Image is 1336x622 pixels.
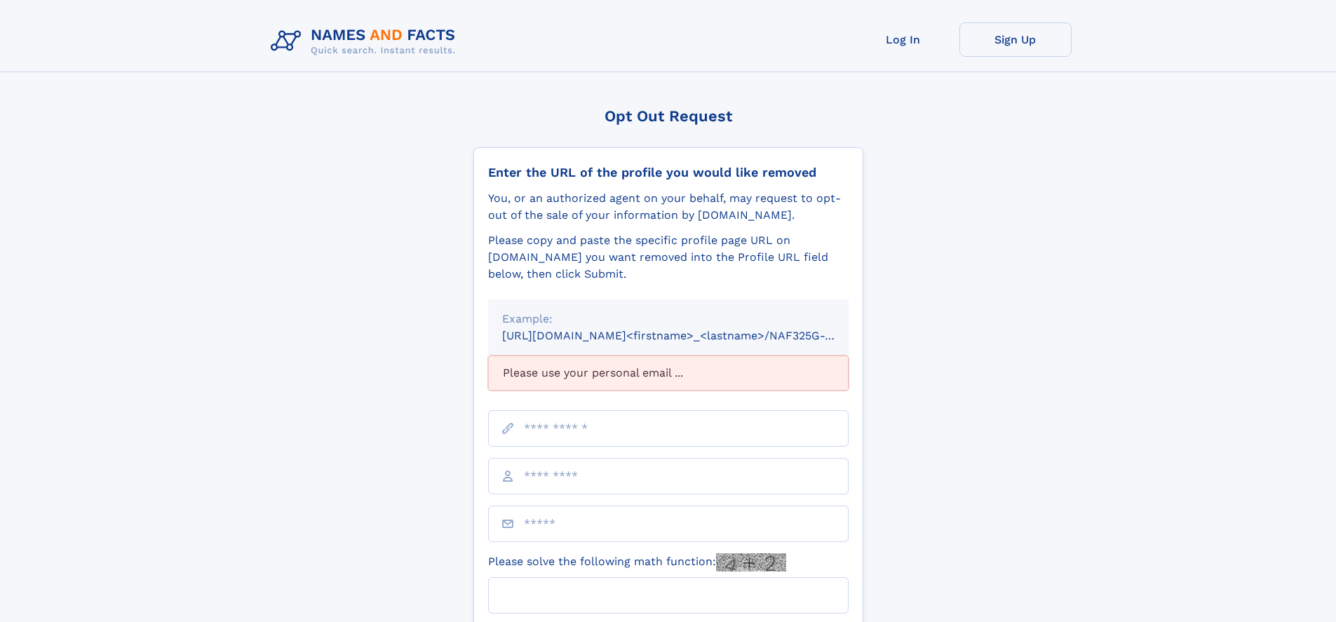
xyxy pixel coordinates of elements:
div: Enter the URL of the profile you would like removed [488,165,849,180]
a: Log In [847,22,959,57]
a: Sign Up [959,22,1072,57]
div: Please copy and paste the specific profile page URL on [DOMAIN_NAME] you want removed into the Pr... [488,232,849,283]
div: Example: [502,311,835,327]
div: You, or an authorized agent on your behalf, may request to opt-out of the sale of your informatio... [488,190,849,224]
label: Please solve the following math function: [488,553,786,572]
small: [URL][DOMAIN_NAME]<firstname>_<lastname>/NAF325G-xxxxxxxx [502,329,875,342]
div: Opt Out Request [473,107,863,125]
div: Please use your personal email ... [488,356,849,391]
img: Logo Names and Facts [265,22,467,60]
